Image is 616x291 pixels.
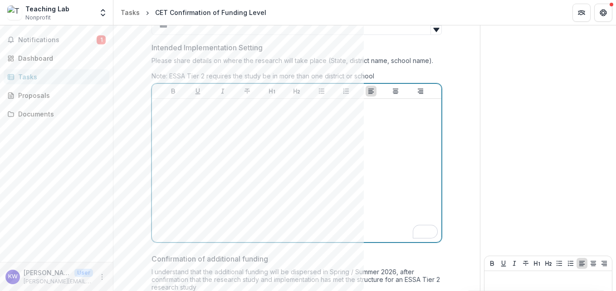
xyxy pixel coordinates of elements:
[366,86,376,97] button: Align Left
[291,86,302,97] button: Heading 2
[117,6,270,19] nav: breadcrumb
[152,57,442,83] div: Please share details on where the research will take place (State, district name, school name). N...
[24,277,93,286] p: [PERSON_NAME][EMAIL_ADDRESS][PERSON_NAME][DOMAIN_NAME]
[217,86,228,97] button: Italicize
[4,107,109,121] a: Documents
[25,14,51,22] span: Nonprofit
[97,4,109,22] button: Open entity switcher
[25,4,69,14] div: Teaching Lab
[18,109,102,119] div: Documents
[498,258,509,269] button: Underline
[341,86,352,97] button: Ordered List
[18,53,102,63] div: Dashboard
[155,8,266,17] div: CET Confirmation of Funding Level
[588,258,599,269] button: Align Center
[18,72,102,82] div: Tasks
[74,269,93,277] p: User
[4,69,109,84] a: Tasks
[7,5,22,20] img: Teaching Lab
[487,258,498,269] button: Bold
[97,35,106,44] span: 1
[4,33,109,47] button: Notifications1
[121,8,140,17] div: Tasks
[599,258,610,269] button: Align Right
[152,42,263,53] p: Intended Implementation Setting
[554,258,565,269] button: Bullet List
[242,86,253,97] button: Strike
[565,258,576,269] button: Ordered List
[168,86,179,97] button: Bold
[594,4,612,22] button: Get Help
[18,36,97,44] span: Notifications
[192,86,203,97] button: Underline
[572,4,591,22] button: Partners
[316,86,327,97] button: Bullet List
[4,88,109,103] a: Proposals
[520,258,531,269] button: Strike
[543,258,554,269] button: Heading 2
[267,86,278,97] button: Heading 1
[24,268,71,277] p: [PERSON_NAME]
[117,6,143,19] a: Tasks
[152,253,268,264] p: Confirmation of additional funding
[415,86,426,97] button: Align Right
[8,274,18,280] div: Kyle Williams
[18,91,102,100] div: Proposals
[156,102,438,238] div: To enrich screen reader interactions, please activate Accessibility in Grammarly extension settings
[532,258,543,269] button: Heading 1
[97,272,108,282] button: More
[4,51,109,66] a: Dashboard
[390,86,401,97] button: Align Center
[577,258,587,269] button: Align Left
[509,258,520,269] button: Italicize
